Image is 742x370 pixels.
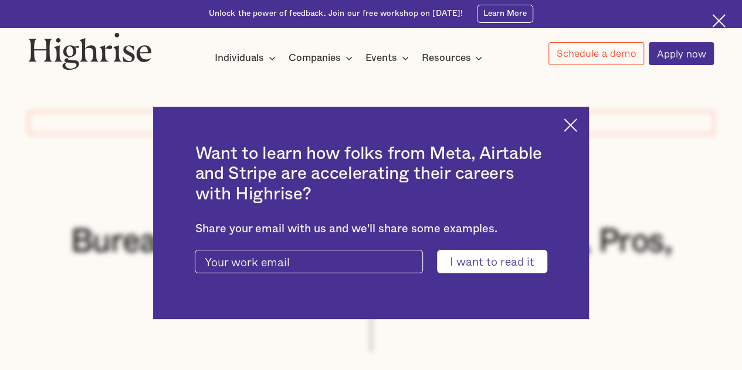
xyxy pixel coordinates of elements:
a: Learn More [477,5,534,23]
div: Resources [421,51,470,65]
h2: Want to learn how folks from Meta, Airtable and Stripe are accelerating their careers with Highrise? [195,144,547,204]
img: Cross icon [712,14,726,28]
div: Events [365,51,397,65]
a: Apply now [649,42,714,65]
div: Companies [289,51,341,65]
div: Individuals [215,51,279,65]
img: Highrise logo [28,32,152,70]
img: Cross icon [564,118,577,132]
div: Resources [421,51,486,65]
form: current-ascender-blog-article-modal-form [195,250,547,273]
div: Individuals [215,51,264,65]
input: Your work email [195,250,422,273]
a: Schedule a demo [548,42,644,65]
div: Events [365,51,412,65]
input: I want to read it [437,250,547,273]
div: Companies [289,51,356,65]
div: Unlock the power of feedback. Join our free workshop on [DATE]! [209,8,463,19]
div: Share your email with us and we'll share some examples. [195,222,547,236]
